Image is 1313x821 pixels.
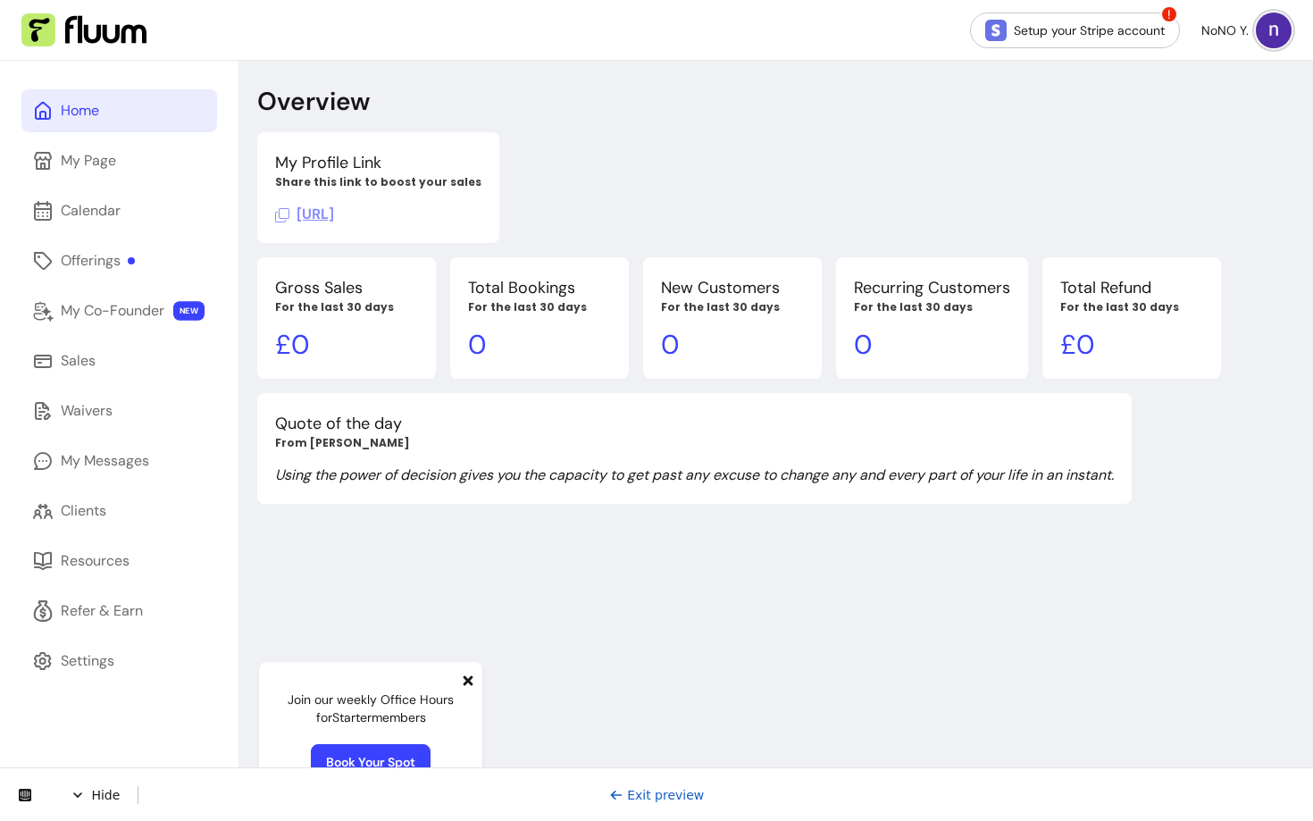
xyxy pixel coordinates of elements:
[1060,300,1203,314] p: For the last 30 days
[61,450,149,472] div: My Messages
[275,329,418,361] p: £ 0
[21,490,217,532] a: Clients
[1201,21,1249,39] span: NoNO Y.
[275,436,1114,450] p: From [PERSON_NAME]
[21,13,146,47] img: Fluum Logo
[71,19,138,37] span: Hide
[275,300,418,314] p: For the last 30 days
[61,400,113,422] div: Waivers
[21,89,217,132] a: Home
[1060,275,1203,300] p: Total Refund
[1160,5,1178,23] span: !
[61,650,114,672] div: Settings
[661,275,804,300] p: New Customers
[275,465,1114,486] p: Using the power of decision gives you the capacity to get past any excuse to change any and every...
[854,329,1010,361] p: 0
[609,21,705,35] a: Exit preview
[61,500,106,522] div: Clients
[21,540,217,582] a: Resources
[21,390,217,432] a: Waivers
[21,339,217,382] a: Sales
[275,411,1114,436] p: Quote of the day
[970,13,1180,48] a: Setup your Stripe account
[61,350,96,372] div: Sales
[275,175,481,189] p: Share this link to boost your sales
[311,744,431,780] a: Book Your Spot
[468,300,611,314] p: For the last 30 days
[661,300,804,314] p: For the last 30 days
[854,275,1010,300] p: Recurring Customers
[468,329,611,361] p: 0
[854,300,1010,314] p: For the last 30 days
[1060,329,1203,361] p: £ 0
[661,329,804,361] p: 0
[173,301,205,321] span: NEW
[61,200,121,222] div: Calendar
[21,289,217,332] a: My Co-Founder NEW
[61,150,116,172] div: My Page
[21,139,217,182] a: My Page
[468,275,611,300] p: Total Bookings
[61,550,130,572] div: Resources
[61,300,164,322] div: My Co-Founder
[61,100,99,121] div: Home
[21,590,217,633] a: Refer & Earn
[275,150,481,175] p: My Profile Link
[275,205,334,223] span: Click to copy
[275,275,418,300] p: Gross Sales
[1256,13,1292,48] img: avatar
[21,239,217,282] a: Offerings
[257,86,370,118] p: Overview
[985,20,1007,41] img: Stripe Icon
[21,440,217,482] a: My Messages
[21,640,217,683] a: Settings
[61,600,143,622] div: Refer & Earn
[61,250,135,272] div: Offerings
[1201,13,1292,48] button: avatarNoNO Y.
[273,691,468,726] p: Join our weekly Office Hours for Starter members
[21,189,217,232] a: Calendar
